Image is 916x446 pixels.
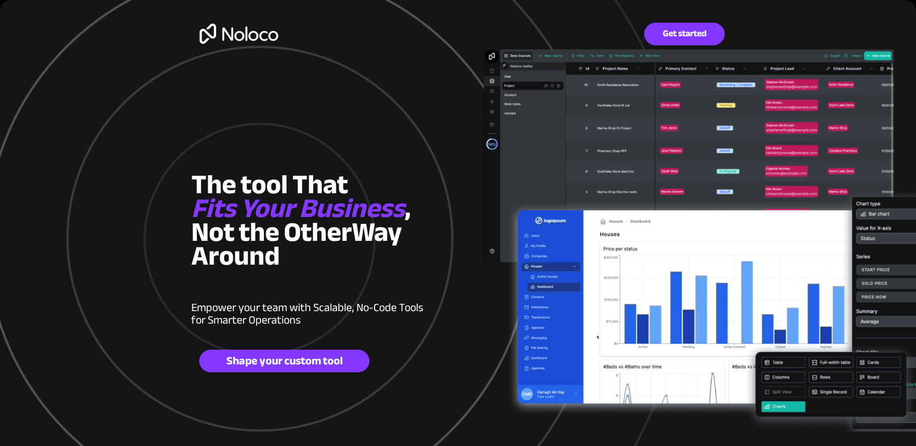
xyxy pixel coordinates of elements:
[301,207,352,258] span: ther
[200,354,369,368] span: Shape your custom tool
[191,297,423,330] span: ble, No-Code Tools for Smarter Operations
[191,207,402,282] span: Way Around
[199,350,369,372] a: Shape your custom tool
[191,297,338,318] span: Empower your team with Scala
[645,28,724,39] span: Get started
[191,183,236,234] em: Fits
[191,183,411,258] span: , Not the O
[191,159,352,210] span: The tool That
[644,23,725,45] a: Get started
[240,183,405,234] em: Your Business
